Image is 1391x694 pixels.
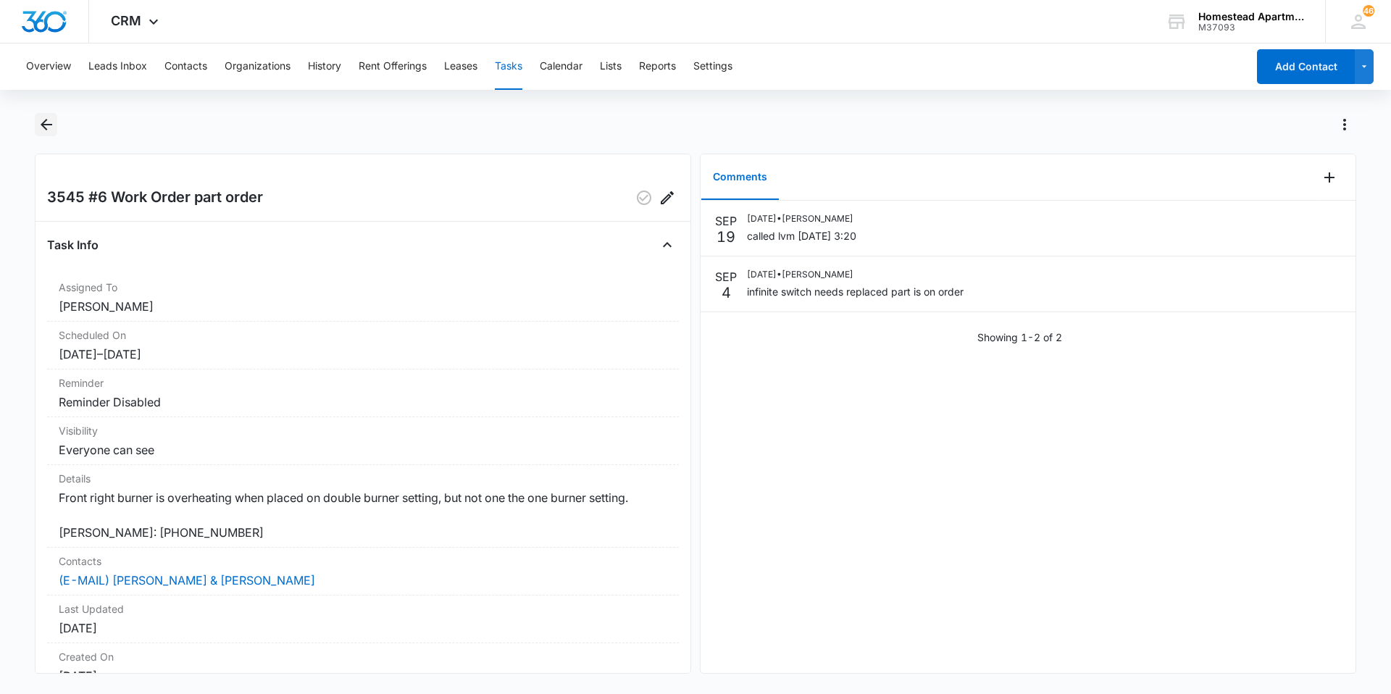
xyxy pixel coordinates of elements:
div: VisibilityEveryone can see [47,417,679,465]
button: Overview [26,43,71,90]
p: 4 [722,285,731,300]
button: Edit [656,186,679,209]
button: Add Comment [1318,166,1341,189]
button: Back [35,113,57,136]
button: Reports [639,43,676,90]
p: [DATE] • [PERSON_NAME] [747,268,964,281]
dt: Last Updated [59,601,667,616]
p: infinite switch needs replaced part is on order [747,284,964,299]
div: account name [1198,11,1304,22]
p: 19 [717,230,735,244]
dd: [DATE] [59,619,667,637]
span: CRM [111,13,141,28]
dt: Visibility [59,423,667,438]
div: notifications count [1363,5,1374,17]
dd: [DATE] [59,667,667,685]
div: Contacts(E-MAIL) [PERSON_NAME] & [PERSON_NAME] [47,548,679,595]
p: called lvm [DATE] 3:20 [747,228,856,243]
button: Comments [701,155,779,200]
button: Leads Inbox [88,43,147,90]
p: Showing 1-2 of 2 [977,330,1062,345]
dt: Scheduled On [59,327,667,343]
button: Rent Offerings [359,43,427,90]
button: Calendar [540,43,582,90]
h2: 3545 #6 Work Order part order [47,186,263,209]
div: DetailsFront right burner is overheating when placed on double burner setting, but not one the on... [47,465,679,548]
dt: Created On [59,649,667,664]
dd: Front right burner is overheating when placed on double burner setting, but not one the one burne... [59,489,667,541]
div: Assigned To[PERSON_NAME] [47,274,679,322]
div: account id [1198,22,1304,33]
button: Add Contact [1257,49,1355,84]
dt: Contacts [59,553,667,569]
button: Settings [693,43,732,90]
p: SEP [715,212,737,230]
button: History [308,43,341,90]
dt: Assigned To [59,280,667,295]
p: [DATE] • [PERSON_NAME] [747,212,856,225]
dd: Reminder Disabled [59,393,667,411]
button: Tasks [495,43,522,90]
button: Lists [600,43,622,90]
a: (E-MAIL) [PERSON_NAME] & [PERSON_NAME] [59,573,315,588]
dt: Details [59,471,667,486]
dd: [PERSON_NAME] [59,298,667,315]
dt: Reminder [59,375,667,390]
span: 46 [1363,5,1374,17]
div: Scheduled On[DATE]–[DATE] [47,322,679,369]
p: SEP [715,268,737,285]
button: Organizations [225,43,291,90]
dd: [DATE] – [DATE] [59,346,667,363]
dd: Everyone can see [59,441,667,459]
div: ReminderReminder Disabled [47,369,679,417]
button: Close [656,233,679,256]
button: Leases [444,43,477,90]
div: Created On[DATE] [47,643,679,691]
h4: Task Info [47,236,99,254]
button: Actions [1333,113,1356,136]
button: Contacts [164,43,207,90]
div: Last Updated[DATE] [47,595,679,643]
